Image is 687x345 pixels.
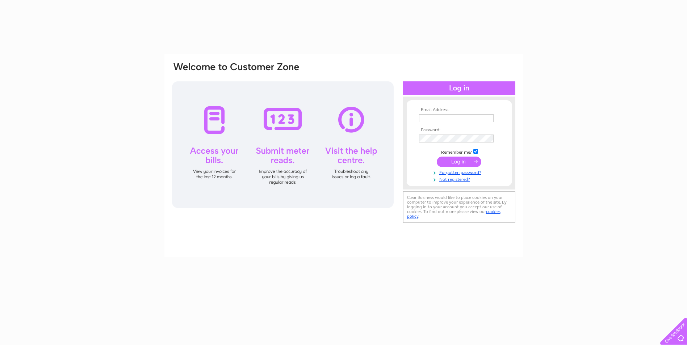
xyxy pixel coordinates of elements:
[417,107,501,112] th: Email Address:
[407,209,500,219] a: cookies policy
[419,169,501,175] a: Forgotten password?
[419,175,501,182] a: Not registered?
[417,148,501,155] td: Remember me?
[417,128,501,133] th: Password:
[437,157,481,167] input: Submit
[403,191,515,223] div: Clear Business would like to place cookies on your computer to improve your experience of the sit...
